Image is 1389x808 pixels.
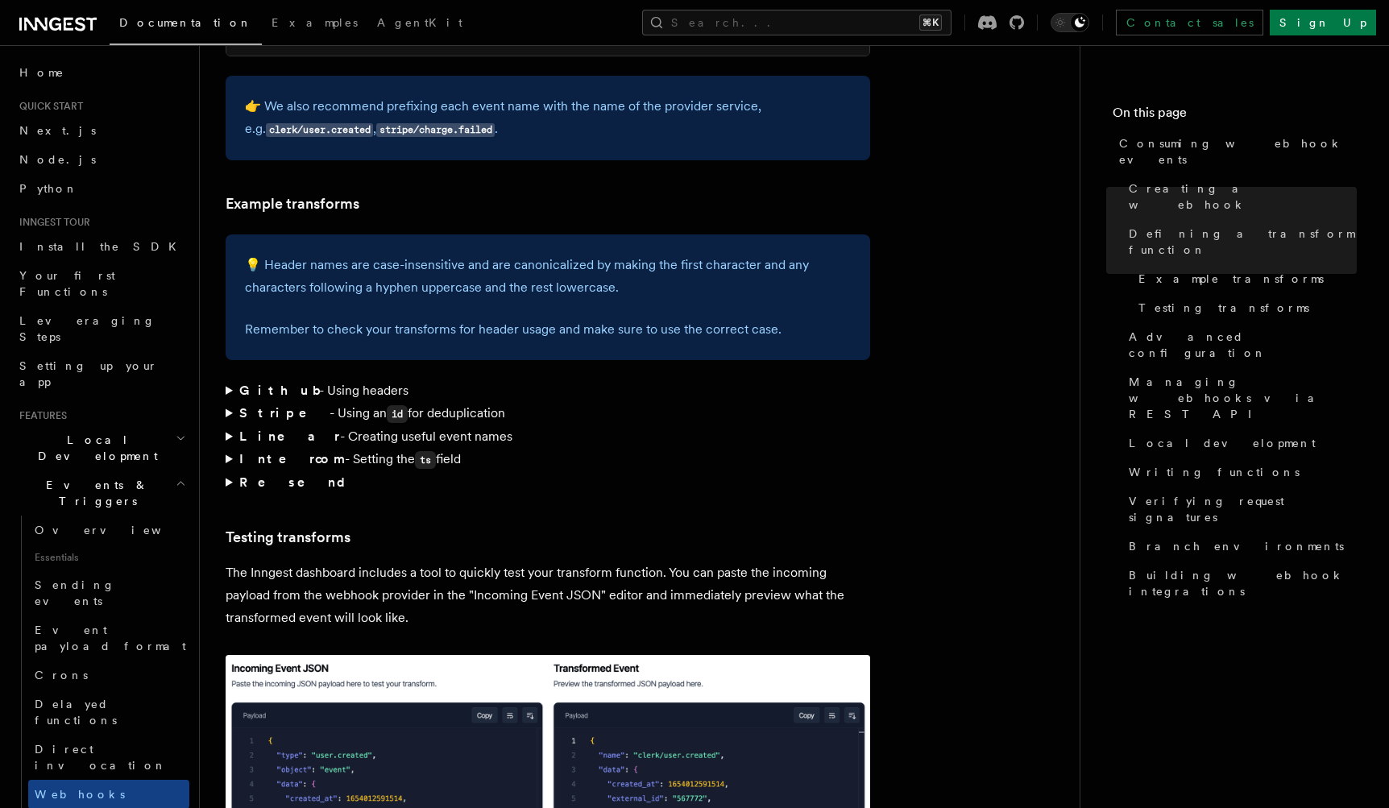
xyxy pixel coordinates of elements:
[13,232,189,261] a: Install the SDK
[13,432,176,464] span: Local Development
[239,383,319,398] strong: Github
[239,474,359,490] strong: Resend
[642,10,952,35] button: Search...⌘K
[239,451,345,466] strong: Intercom
[245,318,851,341] p: Remember to check your transforms for header usage and make sure to use the correct case.
[1122,174,1357,219] a: Creating a webhook
[35,669,88,682] span: Crons
[1129,464,1300,480] span: Writing functions
[1138,271,1324,287] span: Example transforms
[13,477,176,509] span: Events & Triggers
[35,788,125,801] span: Webhooks
[1116,10,1263,35] a: Contact sales
[1129,493,1357,525] span: Verifying request signatures
[1113,129,1357,174] a: Consuming webhook events
[266,123,373,137] code: clerk/user.created
[13,216,90,229] span: Inngest tour
[245,254,851,299] p: 💡 Header names are case-insensitive and are canonicalized by making the first character and any c...
[19,64,64,81] span: Home
[35,743,167,772] span: Direct invocation
[1129,435,1316,451] span: Local development
[28,735,189,780] a: Direct invocation
[1122,429,1357,458] a: Local development
[226,561,870,629] p: The Inngest dashboard includes a tool to quickly test your transform function. You can paste the ...
[19,240,186,253] span: Install the SDK
[226,448,870,471] summary: Intercom- Setting thetsfield
[272,16,358,29] span: Examples
[239,429,340,444] strong: Linear
[239,405,330,421] strong: Stripe
[13,425,189,470] button: Local Development
[1119,135,1357,168] span: Consuming webhook events
[1122,367,1357,429] a: Managing webhooks via REST API
[1051,13,1089,32] button: Toggle dark mode
[19,182,78,195] span: Python
[13,145,189,174] a: Node.js
[377,16,462,29] span: AgentKit
[245,95,851,141] p: 👉 We also recommend prefixing each event name with the name of the provider service, e.g. , .
[1122,487,1357,532] a: Verifying request signatures
[226,526,350,549] a: Testing transforms
[28,516,189,545] a: Overview
[19,153,96,166] span: Node.js
[28,690,189,735] a: Delayed functions
[19,124,96,137] span: Next.js
[1122,219,1357,264] a: Defining a transform function
[1122,561,1357,606] a: Building webhook integrations
[19,269,115,298] span: Your first Functions
[1132,264,1357,293] a: Example transforms
[1270,10,1376,35] a: Sign Up
[226,193,359,215] a: Example transforms
[35,698,117,727] span: Delayed functions
[387,405,408,423] code: id
[226,471,870,494] summary: Resend
[376,123,495,137] code: stripe/charge.failed
[35,578,115,607] span: Sending events
[1122,322,1357,367] a: Advanced configuration
[262,5,367,44] a: Examples
[13,351,189,396] a: Setting up your app
[28,661,189,690] a: Crons
[28,570,189,615] a: Sending events
[1129,538,1344,554] span: Branch environments
[13,470,189,516] button: Events & Triggers
[1122,532,1357,561] a: Branch environments
[1132,293,1357,322] a: Testing transforms
[28,545,189,570] span: Essentials
[119,16,252,29] span: Documentation
[1129,374,1357,422] span: Managing webhooks via REST API
[13,100,83,113] span: Quick start
[226,425,870,448] summary: Linear- Creating useful event names
[13,409,67,422] span: Features
[919,15,942,31] kbd: ⌘K
[1129,180,1357,213] span: Creating a webhook
[1138,300,1309,316] span: Testing transforms
[1129,226,1357,258] span: Defining a transform function
[1129,329,1357,361] span: Advanced configuration
[110,5,262,45] a: Documentation
[367,5,472,44] a: AgentKit
[28,615,189,661] a: Event payload format
[13,261,189,306] a: Your first Functions
[13,116,189,145] a: Next.js
[13,174,189,203] a: Python
[19,359,158,388] span: Setting up your app
[35,524,201,537] span: Overview
[13,306,189,351] a: Leveraging Steps
[35,624,186,653] span: Event payload format
[415,451,436,469] code: ts
[19,314,155,343] span: Leveraging Steps
[13,58,189,87] a: Home
[226,402,870,425] summary: Stripe- Using anidfor deduplication
[1129,567,1357,599] span: Building webhook integrations
[1122,458,1357,487] a: Writing functions
[226,379,870,402] summary: Github- Using headers
[1113,103,1357,129] h4: On this page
